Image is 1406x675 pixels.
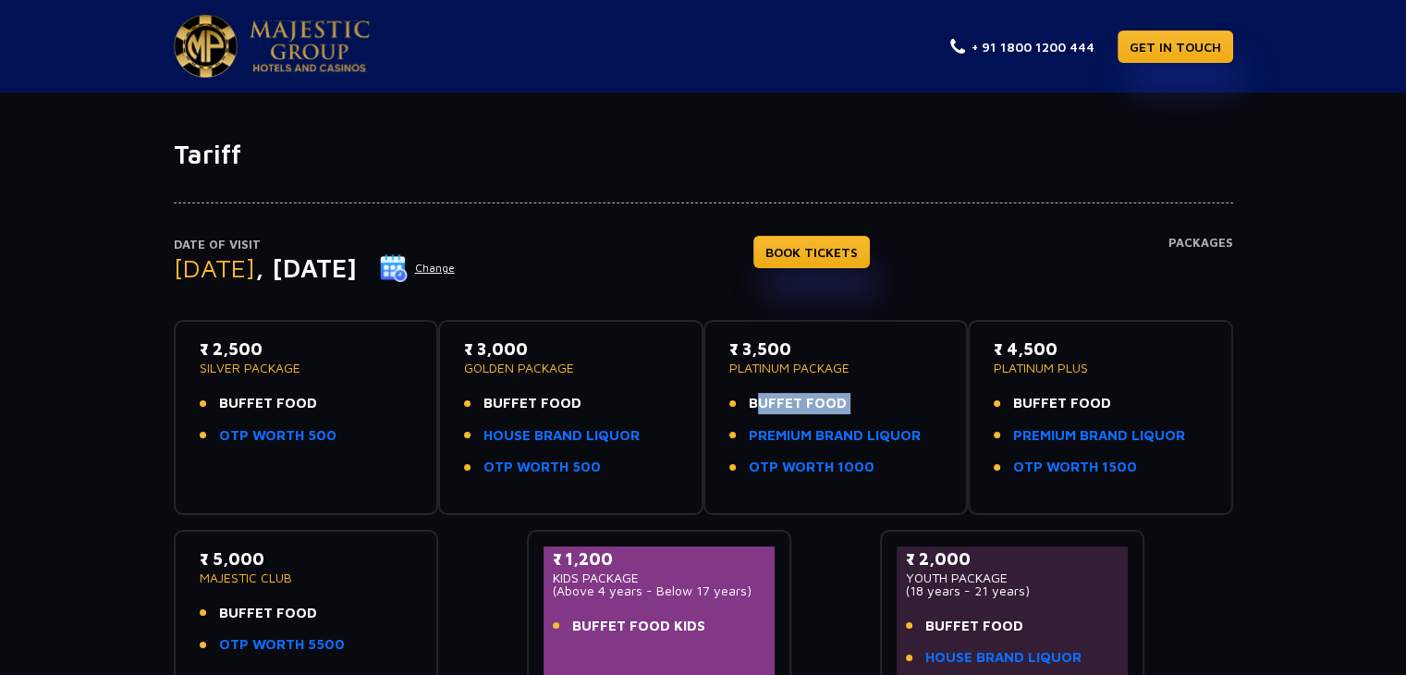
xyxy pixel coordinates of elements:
span: BUFFET FOOD [749,393,847,414]
a: OTP WORTH 5500 [219,634,345,656]
p: SILVER PACKAGE [200,362,413,374]
p: MAJESTIC CLUB [200,571,413,584]
p: KIDS PACKAGE [553,571,766,584]
span: BUFFET FOOD [219,393,317,414]
h1: Tariff [174,139,1233,170]
p: GOLDEN PACKAGE [464,362,678,374]
p: Date of Visit [174,236,456,254]
a: GET IN TOUCH [1118,31,1233,63]
p: ₹ 4,500 [994,337,1207,362]
a: PREMIUM BRAND LIQUOR [1013,425,1185,447]
p: YOUTH PACKAGE [906,571,1119,584]
p: ₹ 3,000 [464,337,678,362]
p: PLATINUM PLUS [994,362,1207,374]
h4: Packages [1168,236,1233,302]
span: BUFFET FOOD [219,603,317,624]
p: ₹ 3,500 [729,337,943,362]
span: [DATE] [174,252,255,283]
span: BUFFET FOOD KIDS [572,616,705,637]
a: BOOK TICKETS [753,236,870,268]
a: OTP WORTH 1500 [1013,457,1137,478]
a: + 91 1800 1200 444 [950,37,1094,56]
img: Majestic Pride [174,15,238,78]
a: PREMIUM BRAND LIQUOR [749,425,921,447]
p: ₹ 1,200 [553,546,766,571]
p: PLATINUM PACKAGE [729,362,943,374]
button: Change [379,253,456,283]
a: HOUSE BRAND LIQUOR [483,425,640,447]
p: (Above 4 years - Below 17 years) [553,584,766,597]
p: ₹ 2,500 [200,337,413,362]
a: OTP WORTH 1000 [749,457,874,478]
span: , [DATE] [255,252,357,283]
p: ₹ 2,000 [906,546,1119,571]
span: BUFFET FOOD [483,393,581,414]
span: BUFFET FOOD [925,616,1023,637]
img: Majestic Pride [250,20,370,72]
a: OTP WORTH 500 [219,425,336,447]
p: ₹ 5,000 [200,546,413,571]
a: OTP WORTH 500 [483,457,601,478]
span: BUFFET FOOD [1013,393,1111,414]
a: HOUSE BRAND LIQUOR [925,647,1082,669]
p: (18 years - 21 years) [906,584,1119,597]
